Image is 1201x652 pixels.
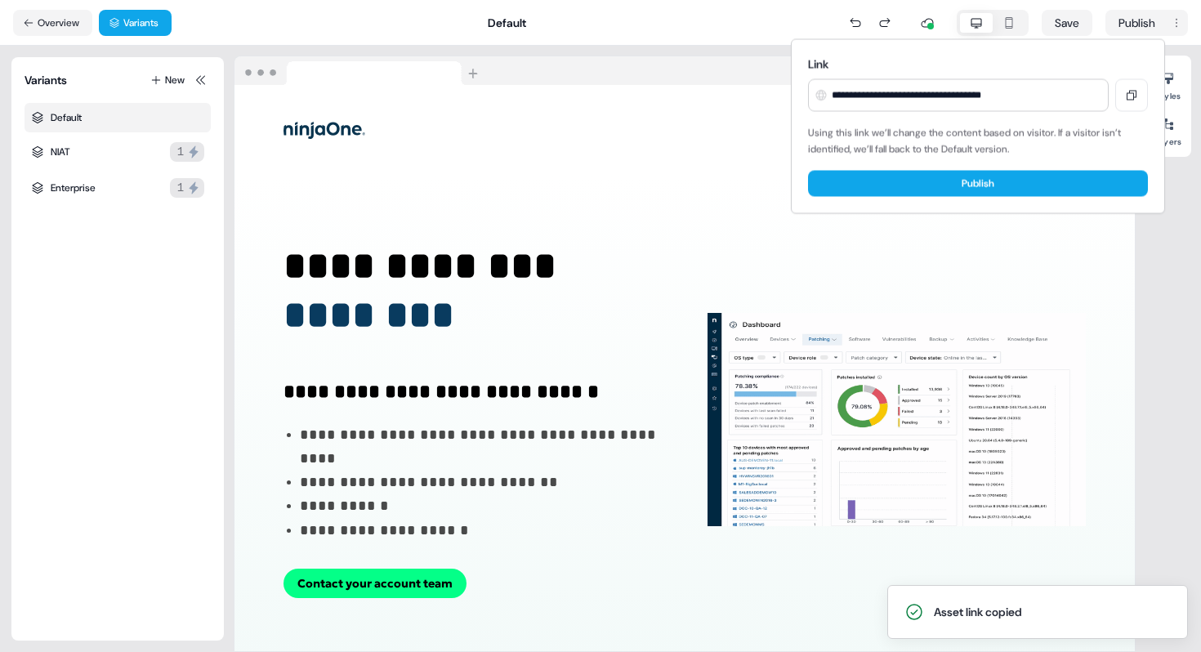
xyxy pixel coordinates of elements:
div: Variants [25,72,67,88]
button: Variants [99,10,172,36]
div: Default [51,109,82,126]
div: 1 [177,144,184,160]
button: Overview [13,10,92,36]
button: New [147,70,188,90]
button: Layers [1145,111,1191,147]
button: Save [1042,10,1092,36]
button: Contact your account team [284,569,467,598]
div: Asset link copied [934,604,1022,620]
div: Default [488,15,526,31]
div: Enterprise [51,180,96,196]
button: Styles [1145,65,1191,101]
div: Link [808,56,1148,73]
div: 1 [177,180,184,196]
img: Image [708,242,1086,598]
div: Using this link we’ll change the content based on visitor. If a visitor isn’t identified, we’ll f... [808,125,1148,158]
img: Browser topbar [234,56,485,86]
button: Publish [1105,10,1165,36]
div: NIAT [51,144,69,160]
button: Publish [808,171,1148,197]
